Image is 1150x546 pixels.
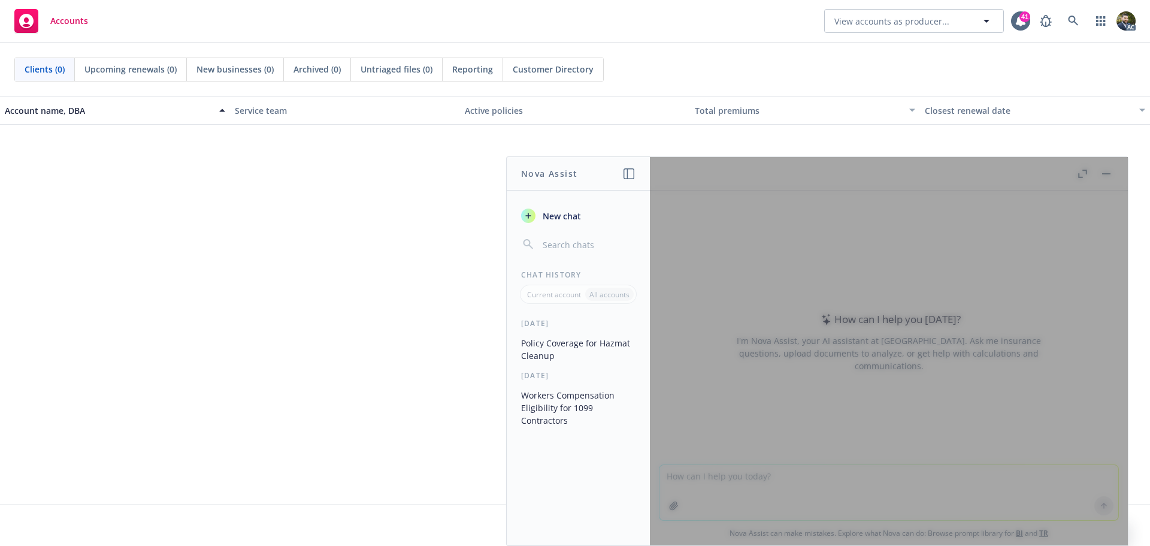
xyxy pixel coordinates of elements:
div: Active policies [465,104,685,117]
button: Active policies [460,96,690,125]
button: View accounts as producer... [824,9,1004,33]
a: Report a Bug [1034,9,1058,33]
span: Upcoming renewals (0) [84,63,177,76]
button: New chat [516,205,640,227]
img: photo [1116,11,1136,31]
span: New businesses (0) [196,63,274,76]
button: Policy Coverage for Hazmat Cleanup [516,333,640,366]
button: Total premiums [690,96,920,125]
h1: Nova Assist [521,167,577,180]
div: [DATE] [507,370,650,381]
span: Accounts [50,16,88,26]
span: Customer Directory [513,63,594,76]
button: Service team [230,96,460,125]
div: Service team [235,104,455,117]
div: Account name, DBA [5,104,212,117]
a: Switch app [1089,9,1113,33]
div: 41 [1019,11,1030,22]
a: Accounts [10,4,93,38]
div: Total premiums [695,104,902,117]
a: Search [1061,9,1085,33]
button: Closest renewal date [920,96,1150,125]
div: Closest renewal date [925,104,1132,117]
span: Archived (0) [293,63,341,76]
p: Current account [527,289,581,300]
span: New chat [540,210,581,222]
input: Search chats [540,236,635,253]
span: View accounts as producer... [834,15,949,28]
span: Reporting [452,63,493,76]
span: Clients (0) [25,63,65,76]
div: [DATE] [507,318,650,328]
button: Workers Compensation Eligibility for 1099 Contractors [516,385,640,430]
p: All accounts [589,289,630,300]
span: Untriaged files (0) [361,63,432,76]
div: Chat History [507,270,650,280]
